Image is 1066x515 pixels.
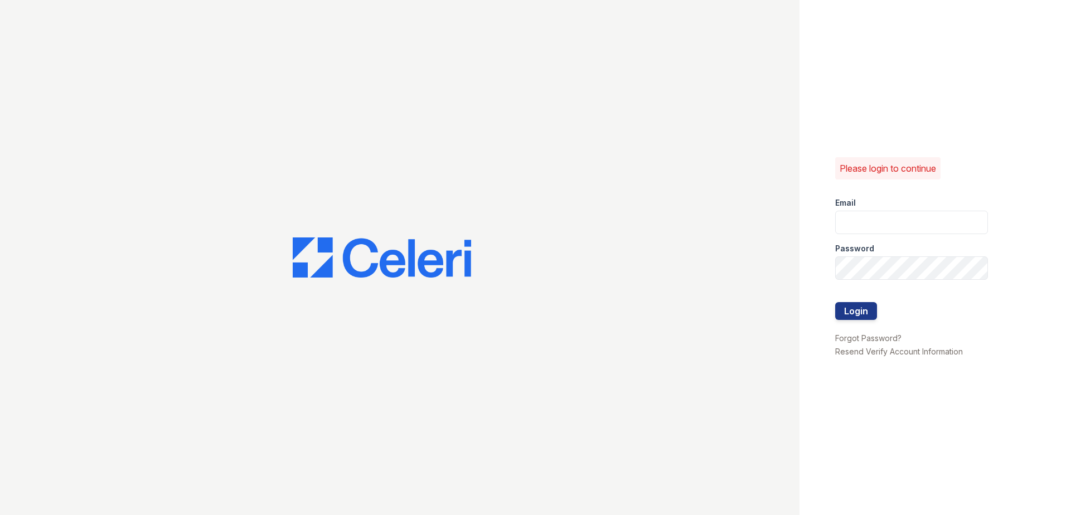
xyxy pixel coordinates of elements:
label: Email [835,197,856,208]
a: Resend Verify Account Information [835,347,963,356]
p: Please login to continue [840,162,936,175]
label: Password [835,243,874,254]
button: Login [835,302,877,320]
a: Forgot Password? [835,333,902,343]
img: CE_Logo_Blue-a8612792a0a2168367f1c8372b55b34899dd931a85d93a1a3d3e32e68fde9ad4.png [293,237,471,278]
